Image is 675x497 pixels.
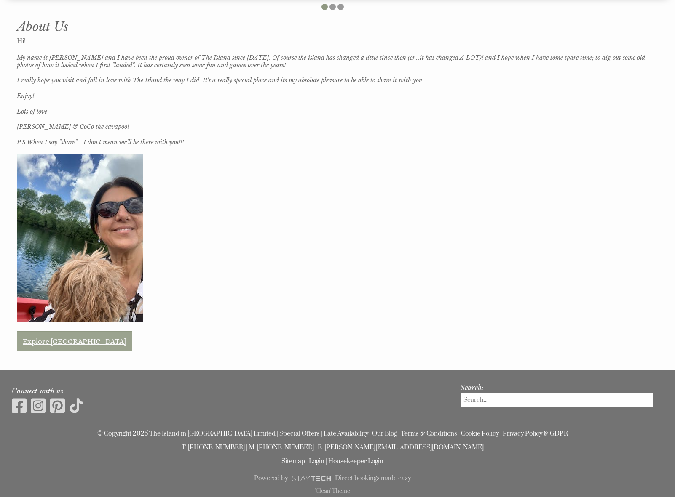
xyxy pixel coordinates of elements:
a: E: [PERSON_NAME][EMAIL_ADDRESS][DOMAIN_NAME] [318,444,484,452]
h1: About Us [17,19,648,35]
img: Instagram [31,397,46,414]
p: Hi! [17,37,648,46]
span: | [306,457,308,465]
span: | [246,444,247,452]
span: | [321,430,322,438]
a: Login [309,457,324,465]
img: scrumpy.png [291,473,332,484]
img: It's me, Adele, your host of The Island on Oxfordshire [17,154,143,322]
a: Special Offers [279,430,320,438]
a: Late Availability [324,430,368,438]
a: Terms & Conditions [401,430,457,438]
span: | [370,430,371,438]
span: | [326,457,327,465]
h3: Search: [461,383,653,392]
a: © Copyright 2025 The Island in [GEOGRAPHIC_DATA] Limited [97,430,276,438]
span: | [398,430,399,438]
a: T: [PHONE_NUMBER] [182,444,245,452]
h4: My name is [PERSON_NAME] and I have been the proud owner of The Island since [DATE]. Of course th... [17,54,648,69]
span: | [277,430,278,438]
h4: [PERSON_NAME] & CoCo the cavapoo! [17,123,648,130]
span: | [500,430,501,438]
a: Housekeeper Login [328,457,383,465]
h4: Enjoy! [17,92,648,100]
a: Cookie Policy [461,430,499,438]
img: Facebook [12,397,27,414]
img: Pinterest [50,397,65,414]
h4: I really hope you visit and fall in love with The Island the way I did. It's a really special pla... [17,77,648,84]
input: Search... [461,393,653,407]
a: Powered byDirect bookings made easy [12,471,653,486]
a: Sitemap [281,457,305,465]
span: | [315,444,316,452]
h4: Lots of love [17,108,648,115]
h3: Connect with us: [12,387,448,395]
h4: P.S When I say "share"....I don't mean we'll be there with you!!! [17,138,648,146]
a: Privacy Policy & GDPR [503,430,568,438]
a: Our Blog [372,430,397,438]
img: Tiktok [69,397,84,414]
a: Explore [GEOGRAPHIC_DATA] [17,331,132,351]
a: M: [PHONE_NUMBER] [249,444,314,452]
span: | [458,430,460,438]
p: 'Clean' Theme [12,487,653,495]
